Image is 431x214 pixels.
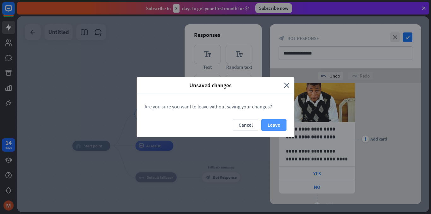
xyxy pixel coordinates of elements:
button: Open LiveChat chat widget [5,3,24,21]
i: close [284,82,290,89]
button: Leave [261,119,286,131]
button: Cancel [233,119,258,131]
span: Are you sure you want to leave without saving your changes? [145,103,272,110]
span: Unsaved changes [141,82,279,89]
